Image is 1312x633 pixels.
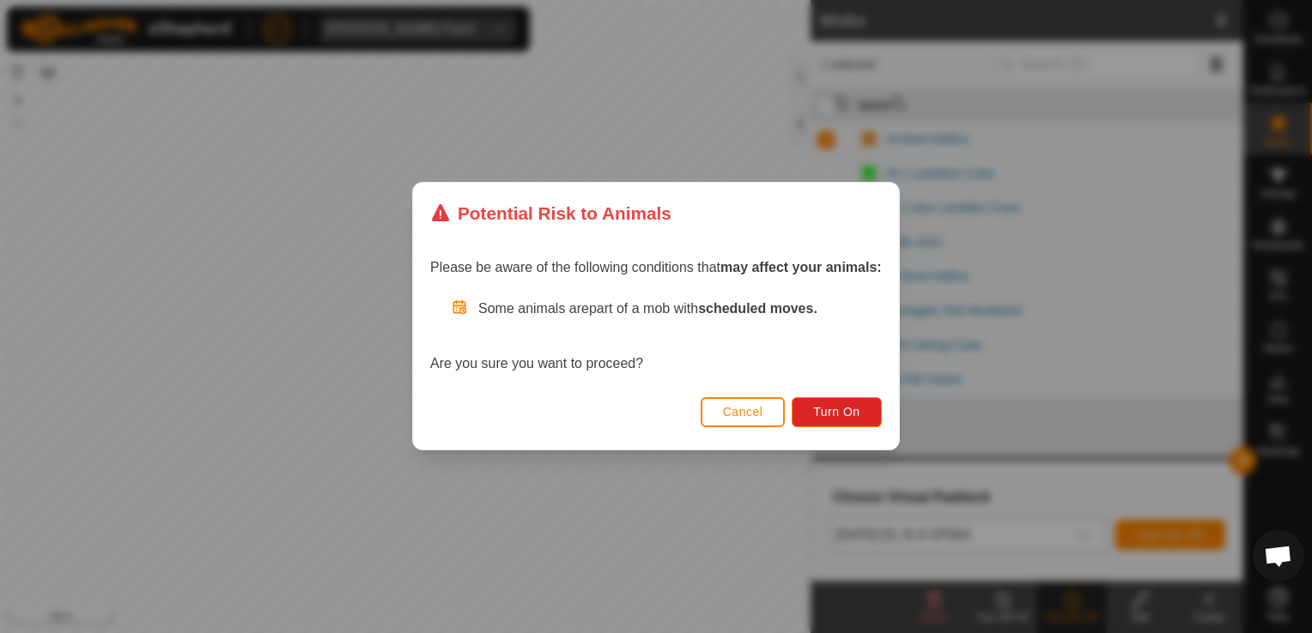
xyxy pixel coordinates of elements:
span: Cancel [723,406,763,419]
strong: scheduled moves. [698,302,817,316]
div: Are you sure you want to proceed? [430,299,882,375]
span: Turn On [814,406,860,419]
strong: may affect your animals: [720,261,882,275]
span: part of a mob with [589,302,817,316]
div: Potential Risk to Animals [430,200,671,226]
button: Turn On [793,397,882,427]
p: Some animals are [478,299,882,320]
span: Please be aware of the following conditions that [430,261,882,275]
button: Cancel [701,397,786,427]
div: Open chat [1253,530,1304,582]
